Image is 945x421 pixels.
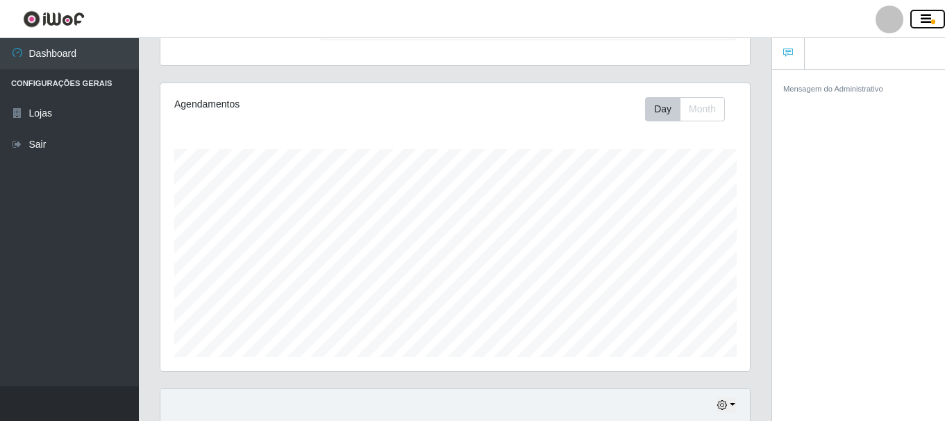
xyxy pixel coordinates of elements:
[645,97,736,121] div: Toolbar with button groups
[174,97,396,112] div: Agendamentos
[23,10,85,28] img: CoreUI Logo
[783,85,883,93] small: Mensagem do Administrativo
[680,97,725,121] button: Month
[645,97,725,121] div: First group
[645,97,680,121] button: Day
